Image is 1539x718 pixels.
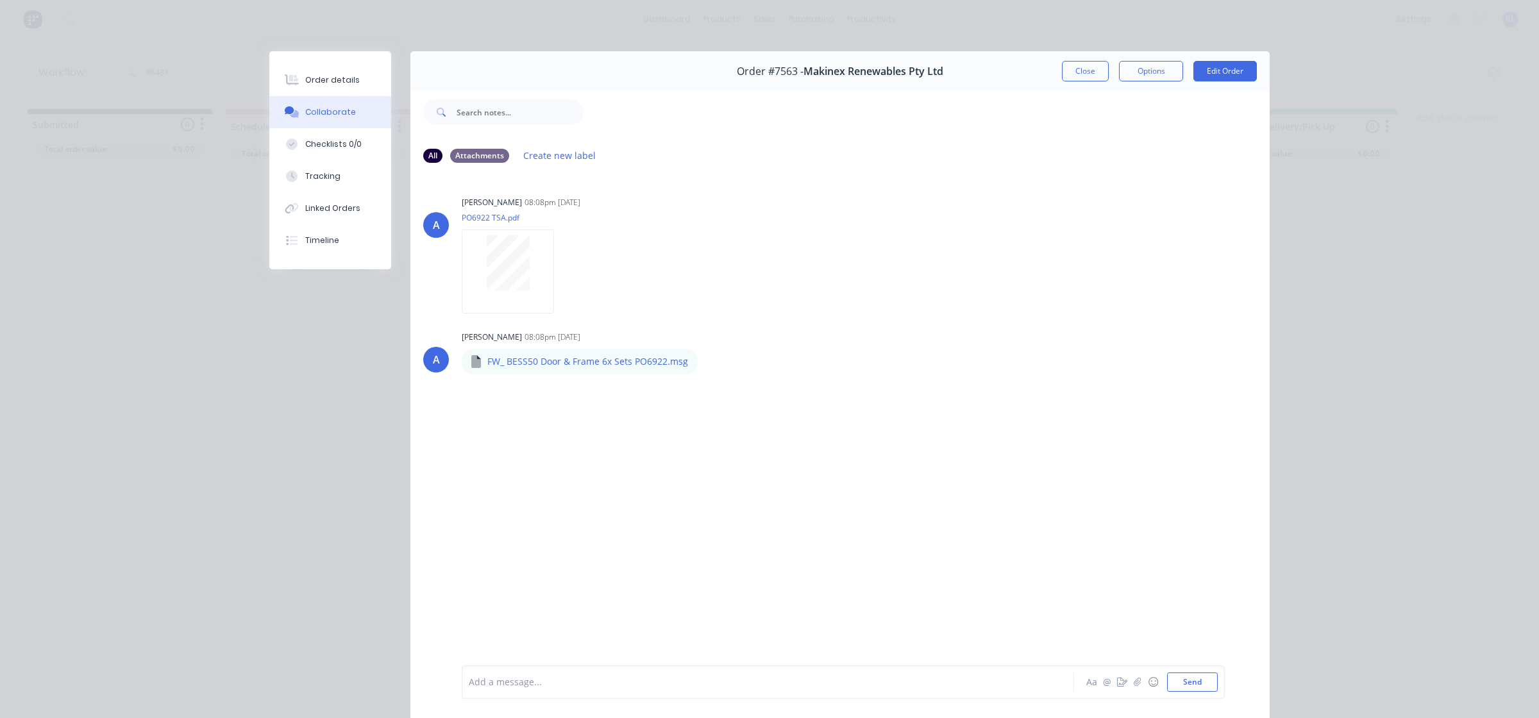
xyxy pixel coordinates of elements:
div: Order details [305,74,360,86]
div: Tracking [305,171,341,182]
p: FW_ BESS50 Door & Frame 6x Sets PO6922.msg [487,355,688,368]
button: Aa [1084,674,1099,690]
div: Timeline [305,235,339,246]
div: All [423,149,442,163]
button: @ [1099,674,1114,690]
button: Send [1167,672,1218,692]
button: ☺ [1145,674,1161,690]
button: Options [1119,61,1183,81]
button: Checklists 0/0 [269,128,391,160]
div: 08:08pm [DATE] [525,331,580,343]
button: Tracking [269,160,391,192]
button: Linked Orders [269,192,391,224]
button: Collaborate [269,96,391,128]
button: Order details [269,64,391,96]
div: [PERSON_NAME] [462,331,522,343]
button: Timeline [269,224,391,256]
div: Attachments [450,149,509,163]
p: PO6922 TSA.pdf [462,212,567,223]
div: Collaborate [305,106,356,118]
button: Create new label [517,147,603,164]
input: Search notes... [457,99,584,125]
button: Close [1062,61,1109,81]
div: A [433,352,440,367]
div: [PERSON_NAME] [462,197,522,208]
button: Edit Order [1193,61,1257,81]
span: Makinex Renewables Pty Ltd [803,65,943,78]
span: Order #7563 - [737,65,803,78]
div: Checklists 0/0 [305,138,362,150]
div: Linked Orders [305,203,360,214]
div: A [433,217,440,233]
div: 08:08pm [DATE] [525,197,580,208]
